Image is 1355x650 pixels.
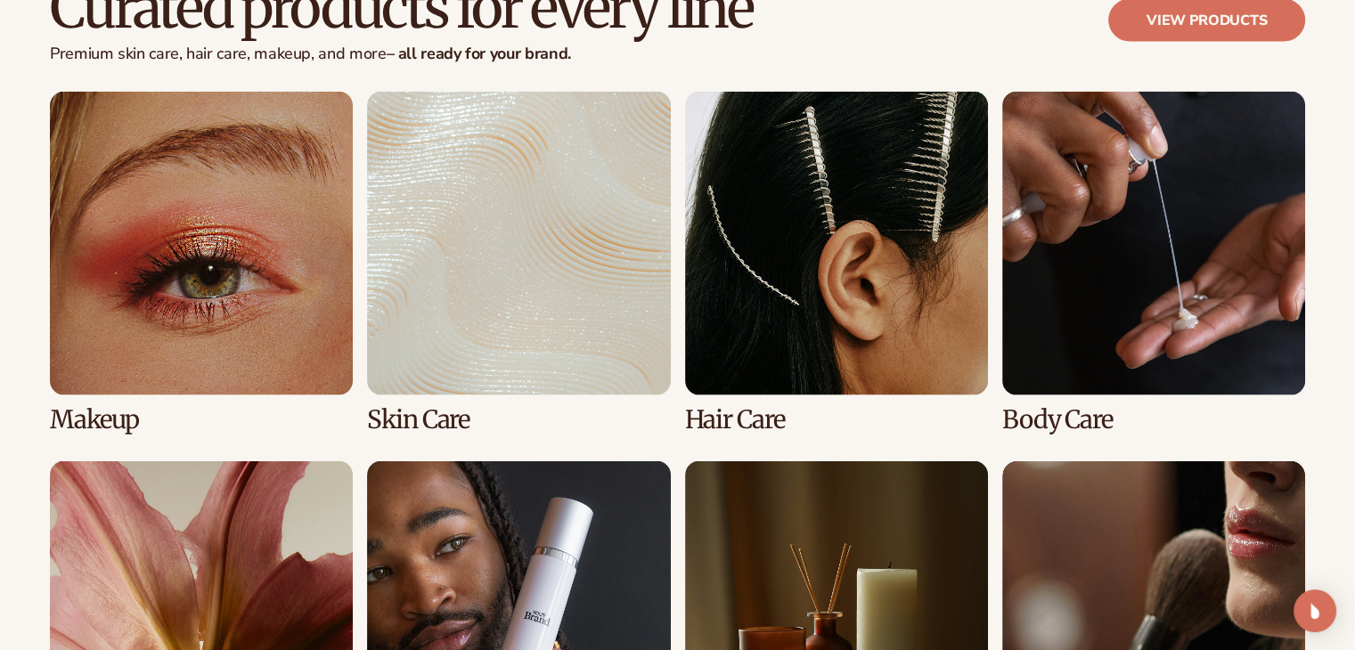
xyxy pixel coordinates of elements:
div: Open Intercom Messenger [1294,589,1336,632]
p: Premium skin care, hair care, makeup, and more [50,45,753,64]
div: 2 / 8 [367,92,670,433]
div: 4 / 8 [1002,92,1305,433]
h3: Makeup [50,406,353,434]
h3: Body Care [1002,406,1305,434]
div: 1 / 8 [50,92,353,433]
h3: Hair Care [685,406,988,434]
div: 3 / 8 [685,92,988,433]
h3: Skin Care [367,406,670,434]
strong: – all ready for your brand. [386,43,570,64]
